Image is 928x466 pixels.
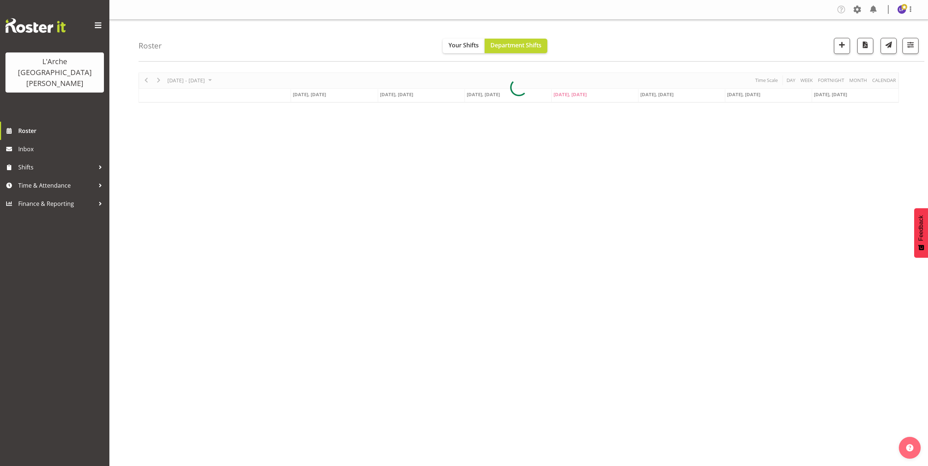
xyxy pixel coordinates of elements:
[902,38,919,54] button: Filter Shifts
[13,56,97,89] div: L'Arche [GEOGRAPHIC_DATA][PERSON_NAME]
[914,208,928,258] button: Feedback - Show survey
[18,180,95,191] span: Time & Attendance
[5,18,66,33] img: Rosterit website logo
[18,198,95,209] span: Finance & Reporting
[857,38,873,54] button: Download a PDF of the roster according to the set date range.
[906,444,913,451] img: help-xxl-2.png
[139,42,162,50] h4: Roster
[18,162,95,173] span: Shifts
[449,41,479,49] span: Your Shifts
[881,38,897,54] button: Send a list of all shifts for the selected filtered period to all rostered employees.
[897,5,906,14] img: lydia-peters9732.jpg
[18,144,106,154] span: Inbox
[443,39,485,53] button: Your Shifts
[485,39,547,53] button: Department Shifts
[834,38,850,54] button: Add a new shift
[18,125,106,136] span: Roster
[490,41,541,49] span: Department Shifts
[918,215,924,241] span: Feedback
